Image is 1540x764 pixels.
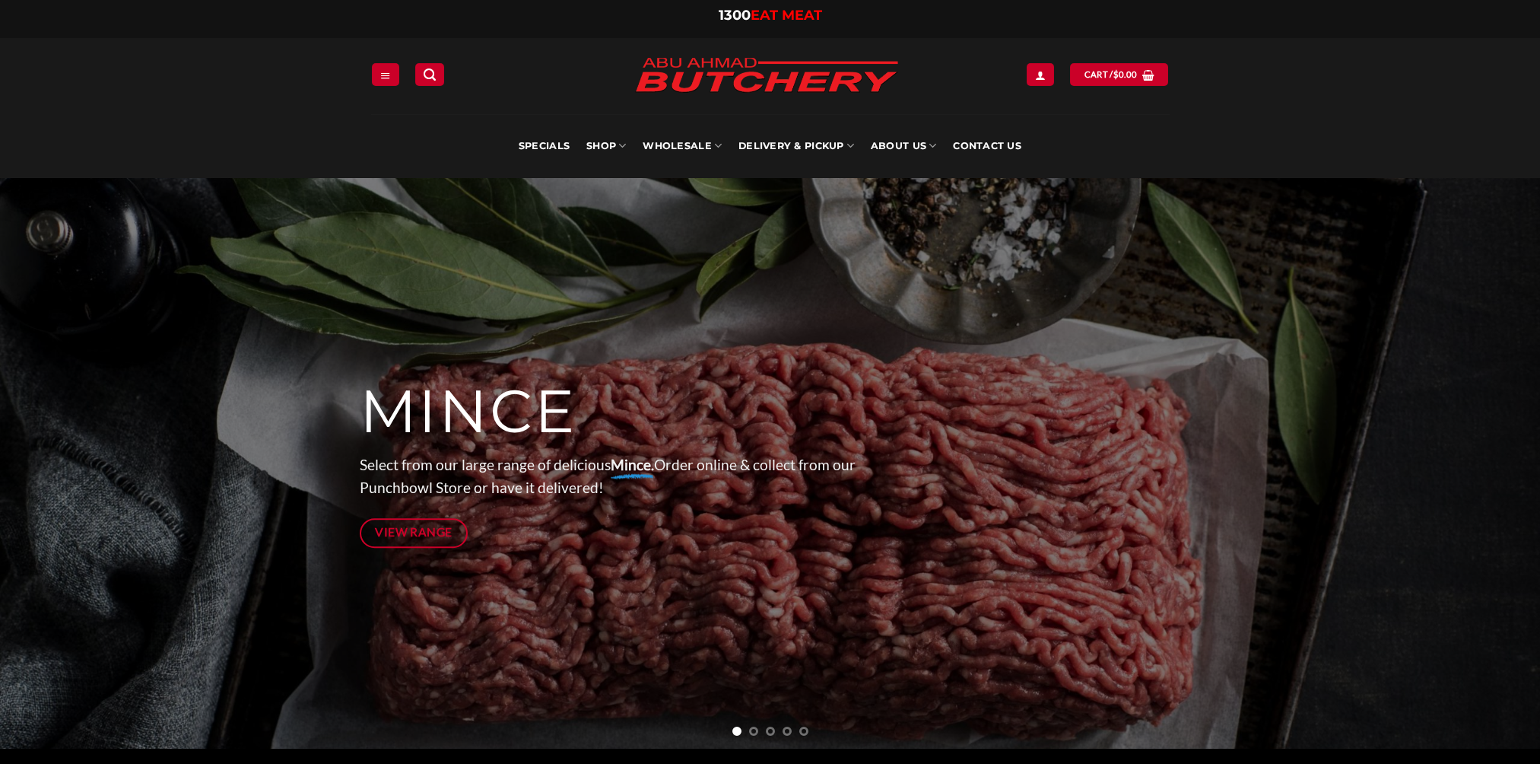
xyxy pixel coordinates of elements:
li: Page dot 3 [766,727,775,736]
a: Search [415,63,444,85]
li: Page dot 5 [799,727,808,736]
li: Page dot 4 [783,727,792,736]
span: 1300 [719,7,751,24]
a: About Us [871,114,936,178]
a: Specials [519,114,570,178]
span: MINCE [360,375,576,448]
a: SHOP [586,114,626,178]
span: View Range [375,523,452,542]
span: Cart / [1084,68,1138,81]
a: View cart [1070,63,1168,85]
a: View Range [360,518,468,548]
span: EAT MEAT [751,7,822,24]
a: Menu [372,63,399,85]
strong: Mince. [611,456,654,473]
a: 1300EAT MEAT [719,7,822,24]
span: $ [1113,68,1119,81]
span: Select from our large range of delicious Order online & collect from our Punchbowl Store or have ... [360,456,856,497]
bdi: 0.00 [1113,69,1138,79]
a: Delivery & Pickup [738,114,854,178]
a: Contact Us [953,114,1021,178]
a: Login [1027,63,1054,85]
a: Wholesale [643,114,722,178]
li: Page dot 1 [732,727,741,736]
li: Page dot 2 [749,727,758,736]
img: Abu Ahmad Butchery [622,47,911,105]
